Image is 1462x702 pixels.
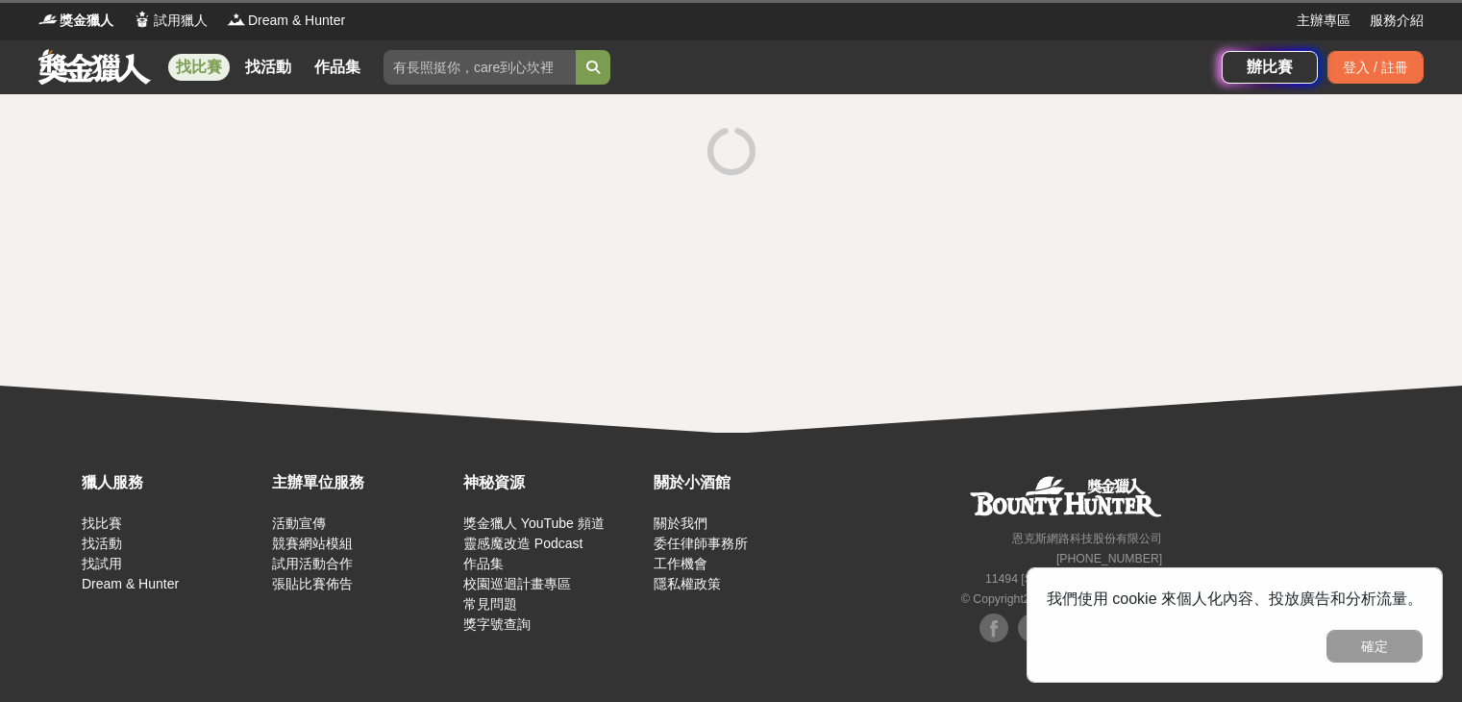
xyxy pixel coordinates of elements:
[272,576,353,591] a: 張貼比賽佈告
[384,50,576,85] input: 有長照挺你，care到心坎裡！青春出手，拍出照顧 影音徵件活動
[654,536,748,551] a: 委任律師事務所
[38,10,58,29] img: Logo
[154,11,208,31] span: 試用獵人
[1327,51,1424,84] div: 登入 / 註冊
[1222,51,1318,84] a: 辦比賽
[168,54,230,81] a: 找比賽
[654,556,707,571] a: 工作機會
[1047,590,1423,607] span: 我們使用 cookie 來個人化內容、投放廣告和分析流量。
[985,572,1162,586] small: 11494 [STREET_ADDRESS] 3 樓
[1018,614,1047,642] img: Facebook
[82,536,122,551] a: 找活動
[654,471,834,494] div: 關於小酒館
[463,471,644,494] div: 神秘資源
[654,576,721,591] a: 隱私權政策
[82,515,122,531] a: 找比賽
[463,576,571,591] a: 校園巡迴計畫專區
[60,11,113,31] span: 獎金獵人
[272,536,353,551] a: 競賽網站模組
[237,54,299,81] a: 找活動
[227,11,345,31] a: LogoDream & Hunter
[463,556,504,571] a: 作品集
[82,556,122,571] a: 找試用
[272,515,326,531] a: 活動宣傳
[133,11,208,31] a: Logo試用獵人
[227,10,246,29] img: Logo
[1056,552,1162,565] small: [PHONE_NUMBER]
[38,11,113,31] a: Logo獎金獵人
[463,536,582,551] a: 靈感魔改造 Podcast
[307,54,368,81] a: 作品集
[463,616,531,632] a: 獎字號查詢
[654,515,707,531] a: 關於我們
[1326,630,1423,663] button: 確定
[82,576,179,591] a: Dream & Hunter
[272,556,353,571] a: 試用活動合作
[272,471,453,494] div: 主辦單位服務
[248,11,345,31] span: Dream & Hunter
[82,471,262,494] div: 獵人服務
[133,10,152,29] img: Logo
[463,596,517,612] a: 常見問題
[979,614,1008,642] img: Facebook
[1370,11,1424,31] a: 服務介紹
[1012,532,1162,545] small: 恩克斯網路科技股份有限公司
[961,592,1162,606] small: © Copyright 2025 . All Rights Reserved.
[1297,11,1350,31] a: 主辦專區
[463,515,605,531] a: 獎金獵人 YouTube 頻道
